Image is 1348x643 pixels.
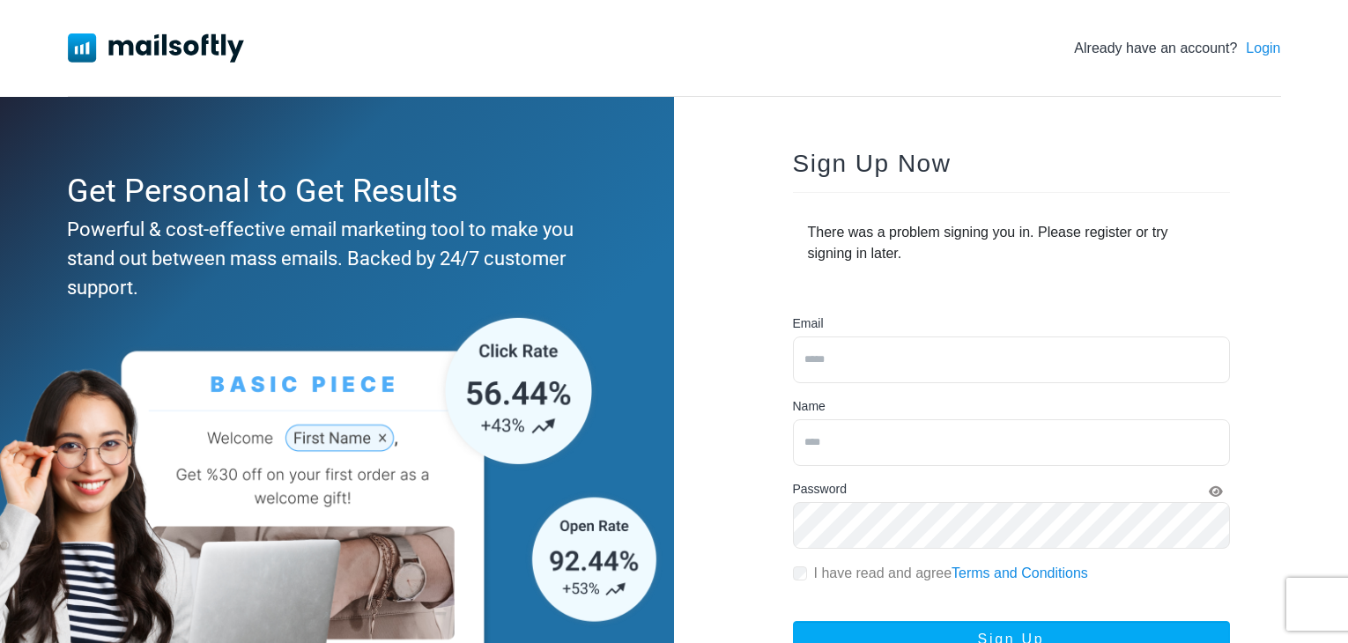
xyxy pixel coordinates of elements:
img: Mailsoftly [68,33,244,62]
div: There was a problem signing you in. Please register or try signing in later. [793,207,1230,279]
i: Show Password [1209,485,1223,498]
div: Already have an account? [1074,38,1280,59]
a: Login [1246,38,1280,59]
a: Terms and Conditions [952,565,1088,580]
div: Get Personal to Get Results [67,167,599,215]
div: Powerful & cost-effective email marketing tool to make you stand out between mass emails. Backed ... [67,215,599,302]
label: Email [793,314,824,333]
label: Password [793,480,847,499]
span: Sign Up Now [793,150,952,177]
label: Name [793,397,826,416]
label: I have read and agree [814,563,1088,584]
